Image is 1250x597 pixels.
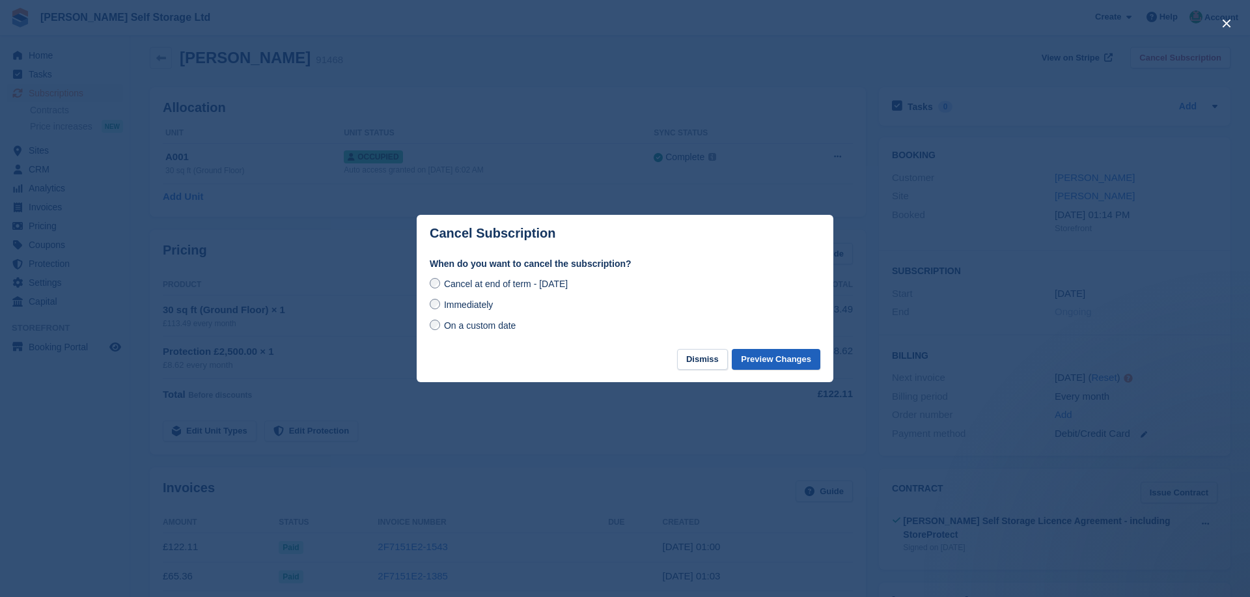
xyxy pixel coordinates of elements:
span: Cancel at end of term - [DATE] [444,279,568,289]
input: On a custom date [430,320,440,330]
input: Immediately [430,299,440,309]
span: Immediately [444,299,493,310]
input: Cancel at end of term - [DATE] [430,278,440,288]
p: Cancel Subscription [430,226,555,241]
label: When do you want to cancel the subscription? [430,257,820,271]
button: Dismiss [677,349,728,370]
button: Preview Changes [732,349,820,370]
button: close [1216,13,1237,34]
span: On a custom date [444,320,516,331]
